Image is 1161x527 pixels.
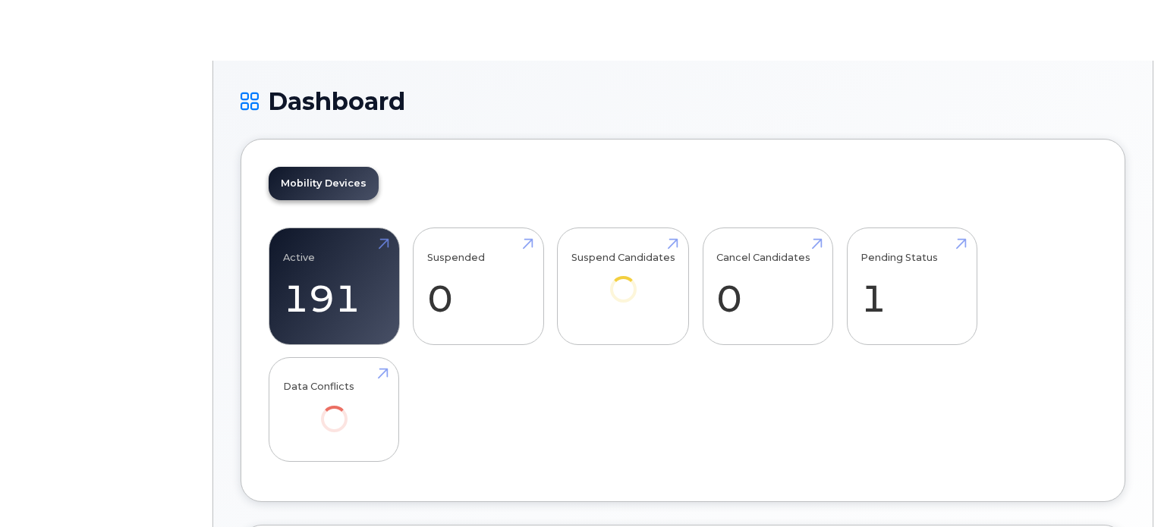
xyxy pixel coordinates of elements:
[427,237,530,337] a: Suspended 0
[716,237,819,337] a: Cancel Candidates 0
[241,88,1125,114] h1: Dashboard
[283,365,385,453] a: Data Conflicts
[283,237,385,337] a: Active 191
[861,237,963,337] a: Pending Status 1
[571,237,675,324] a: Suspend Candidates
[269,167,379,200] a: Mobility Devices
